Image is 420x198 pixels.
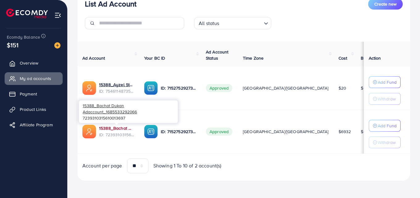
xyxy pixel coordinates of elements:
[82,55,105,61] span: Ad Account
[339,85,346,91] span: $20
[378,139,396,146] p: Withdraw
[82,125,96,138] img: ic-ads-acc.e4c84228.svg
[99,125,134,131] a: 15388_Bachat Dukan Adaccount_1685533292066
[144,55,165,61] span: Your BC ID
[99,132,134,138] span: ID: 7239310315610013697
[7,34,40,40] span: Ecomdy Balance
[99,88,134,94] span: ID: 7546114873584140304
[79,100,178,123] div: 7239310315610013697
[82,162,122,169] span: Account per page
[6,9,48,18] img: logo
[378,78,397,86] p: Add Fund
[20,75,51,82] span: My ad accounts
[378,122,397,129] p: Add Fund
[5,72,63,85] a: My ad accounts
[99,82,134,88] a: 15388_Ayzel Store_1756966831995
[20,60,38,66] span: Overview
[369,120,401,132] button: Add Fund
[243,128,329,135] span: [GEOGRAPHIC_DATA]/[GEOGRAPHIC_DATA]
[194,17,271,29] div: Search for option
[394,170,415,193] iframe: Chat
[206,128,232,136] span: Approved
[221,18,261,28] input: Search for option
[144,125,158,138] img: ic-ba-acc.ded83a64.svg
[243,55,264,61] span: Time Zone
[5,88,63,100] a: Payment
[83,103,137,115] span: 15388_Bachat Dukan Adaccount_1685533292066
[82,81,96,95] img: ic-ads-acc.e4c84228.svg
[339,128,351,135] span: $6932
[99,82,134,94] div: <span class='underline'>15388_Ayzel Store_1756966831995</span></br>7546114873584140304
[5,119,63,131] a: Affiliate Program
[339,55,347,61] span: Cost
[206,84,232,92] span: Approved
[369,93,401,105] button: Withdraw
[369,76,401,88] button: Add Fund
[5,103,63,116] a: Product Links
[5,57,63,69] a: Overview
[198,19,221,28] span: All status
[54,42,60,48] img: image
[20,106,46,112] span: Product Links
[378,95,396,103] p: Withdraw
[161,128,196,135] p: ID: 7152752927319261185
[7,40,19,49] span: $151
[369,137,401,148] button: Withdraw
[206,49,229,61] span: Ad Account Status
[144,81,158,95] img: ic-ba-acc.ded83a64.svg
[20,91,37,97] span: Payment
[20,122,53,128] span: Affiliate Program
[243,85,329,91] span: [GEOGRAPHIC_DATA]/[GEOGRAPHIC_DATA]
[374,1,397,7] span: Create new
[369,55,381,61] span: Action
[153,162,222,169] span: Showing 1 To 10 of 2 account(s)
[161,84,196,92] p: ID: 7152752927319261185
[54,12,61,19] img: menu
